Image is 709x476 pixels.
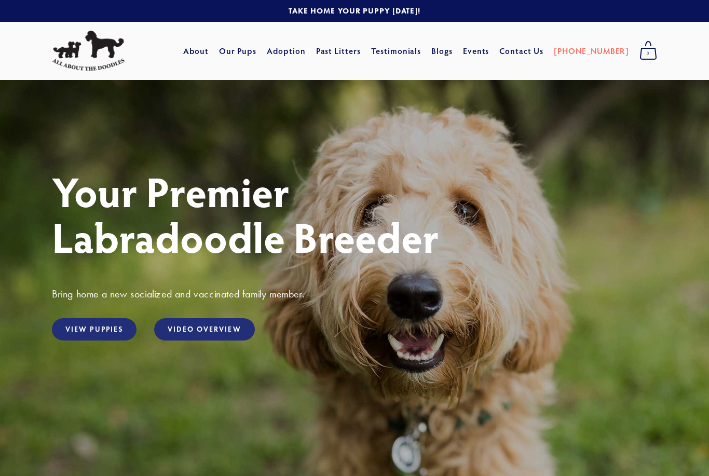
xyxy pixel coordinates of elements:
[634,38,662,64] a: 0 items in cart
[371,42,421,60] a: Testimonials
[183,42,209,60] a: About
[267,42,306,60] a: Adoption
[52,287,657,301] h3: Bring home a new socialized and vaccinated family member.
[52,31,125,71] img: All About The Doodles
[316,45,361,56] a: Past Litters
[219,42,257,60] a: Our Pups
[554,42,629,60] a: [PHONE_NUMBER]
[52,318,137,341] a: View Puppies
[431,42,453,60] a: Blogs
[52,168,657,260] h1: Your Premier Labradoodle Breeder
[463,42,489,60] a: Events
[639,47,657,60] span: 0
[499,42,543,60] a: Contact Us
[154,318,254,341] a: Video Overview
